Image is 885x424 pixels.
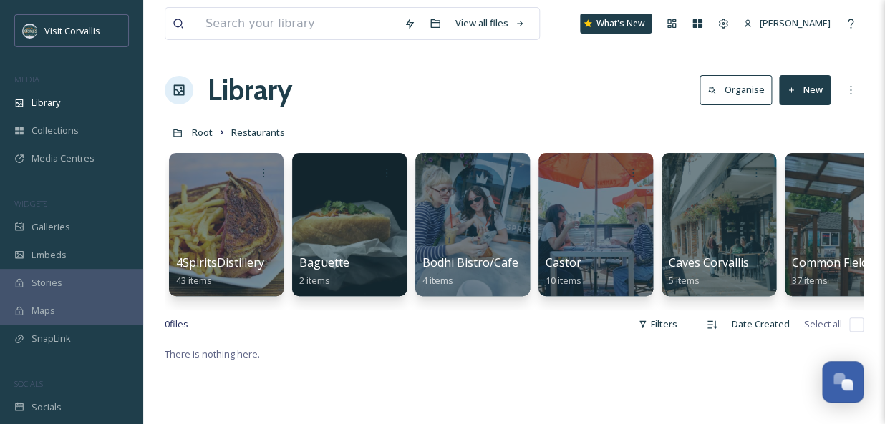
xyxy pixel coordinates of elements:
a: Caves Corvallis5 items [669,256,749,287]
span: Baguette [299,255,349,270]
span: Common Fields [792,255,874,270]
a: Castor10 items [546,256,581,287]
span: 0 file s [165,317,188,331]
span: 4SpiritsDistillery [176,255,264,270]
span: Media Centres [32,152,95,165]
span: Visit Corvallis [44,24,100,37]
span: Library [32,96,60,109]
input: Search your library [198,8,397,39]
span: SOCIALS [14,378,43,389]
a: View all files [448,9,532,37]
span: 5 items [669,274,700,287]
span: SnapLink [32,332,71,345]
a: Common Fields37 items [792,256,874,287]
span: Stories [32,276,62,290]
a: Bodhi Bistro/Cafe4 items [422,256,518,287]
a: 4SpiritsDistillery43 items [176,256,264,287]
img: visit-corvallis-badge-dark-blue-orange%281%29.png [23,24,37,38]
button: Organise [700,75,772,104]
span: Restaurants [231,126,285,139]
span: Socials [32,400,62,414]
span: Maps [32,304,55,317]
a: Restaurants [231,124,285,141]
span: [PERSON_NAME] [760,16,831,29]
span: Caves Corvallis [669,255,749,270]
span: Collections [32,124,79,137]
span: There is nothing here. [165,347,260,360]
span: Root [192,126,213,139]
span: 4 items [422,274,453,287]
div: Date Created [725,310,797,338]
a: [PERSON_NAME] [736,9,838,37]
div: Filters [631,310,685,338]
a: Organise [700,75,779,104]
a: Root [192,124,213,141]
button: New [779,75,831,104]
span: Castor [546,255,581,270]
span: 2 items [299,274,330,287]
a: Library [208,69,292,112]
span: Embeds [32,248,67,262]
span: Select all [804,317,842,331]
span: WIDGETS [14,198,47,209]
span: 43 items [176,274,212,287]
span: 10 items [546,274,581,287]
a: Baguette2 items [299,256,349,287]
a: What's New [580,14,652,34]
button: Open Chat [822,361,864,403]
span: MEDIA [14,74,39,84]
span: 37 items [792,274,828,287]
span: Bodhi Bistro/Cafe [422,255,518,270]
span: Galleries [32,220,70,234]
